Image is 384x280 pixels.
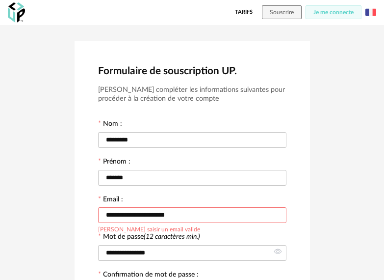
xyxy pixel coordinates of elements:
img: fr [365,7,376,18]
label: Confirmation de mot de passe : [98,271,199,280]
button: Souscrire [262,5,302,19]
a: Tarifs [235,5,253,19]
h2: Formulaire de souscription UP. [98,64,286,78]
i: (12 caractères min.) [144,233,200,240]
h3: [PERSON_NAME] compléter les informations suivantes pour procéder à la création de votre compte [98,85,286,104]
label: Prénom : [98,158,130,167]
div: [PERSON_NAME] saisir un email valide [98,224,200,232]
label: Nom : [98,120,122,129]
button: Je me connecte [306,5,361,19]
span: Je me connecte [313,9,354,15]
img: OXP [8,2,25,23]
span: Souscrire [270,9,294,15]
label: Mot de passe [103,233,200,240]
label: Email : [98,196,123,205]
